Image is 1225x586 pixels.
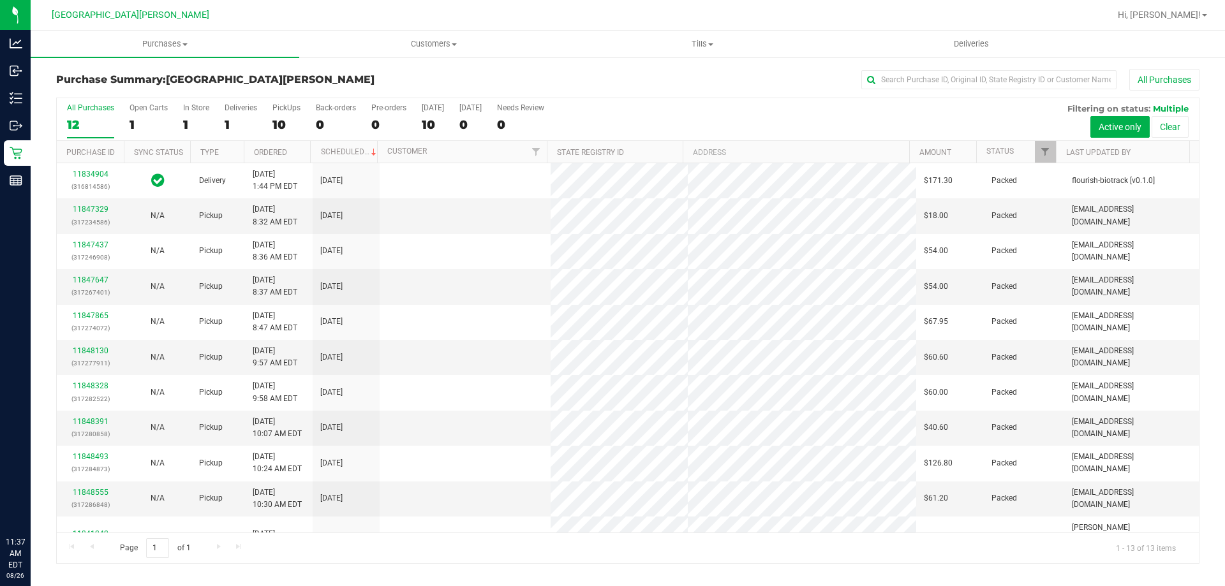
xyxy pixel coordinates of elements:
span: [DATE] 8:36 AM EDT [253,239,297,263]
div: Open Carts [130,103,168,112]
div: Back-orders [316,103,356,112]
inline-svg: Retail [10,147,22,159]
span: Not Applicable [151,458,165,467]
span: [DATE] [320,175,343,187]
p: (317234586) [64,216,116,228]
button: All Purchases [1129,69,1199,91]
span: [DATE] 8:32 AM EDT [253,203,297,228]
inline-svg: Outbound [10,119,22,132]
span: Packed [991,351,1017,363]
div: 1 [130,117,168,132]
a: Amount [919,148,951,157]
div: 10 [422,117,444,132]
div: 0 [497,117,544,132]
button: N/A [151,421,165,434]
div: 0 [316,117,356,132]
button: N/A [151,316,165,328]
span: Pickup [199,457,223,469]
a: Deliveries [837,31,1106,57]
a: 11848391 [73,417,108,426]
span: Filtering on status: [1067,103,1150,114]
span: [DATE] 9:58 AM EDT [253,380,297,404]
a: Ordered [254,148,287,157]
div: [DATE] [422,103,444,112]
a: 11848328 [73,381,108,390]
button: Clear [1152,116,1189,138]
div: PickUps [272,103,301,112]
iframe: Resource center [13,484,51,522]
p: (317246908) [64,251,116,263]
span: [DATE] [320,386,343,399]
a: Filter [1035,141,1056,163]
div: 12 [67,117,114,132]
a: Purchases [31,31,299,57]
span: Page of 1 [109,538,201,558]
button: N/A [151,351,165,363]
span: $60.60 [924,351,948,363]
span: Pickup [199,492,223,504]
span: $54.00 [924,281,948,293]
span: [EMAIL_ADDRESS][DOMAIN_NAME] [1072,487,1191,511]
button: N/A [151,210,165,222]
span: [DATE] 8:47 AM EDT [253,310,297,334]
span: [DATE] 1:44 PM EDT [253,168,297,193]
span: Packed [991,281,1017,293]
span: $171.30 [924,175,953,187]
div: 0 [371,117,406,132]
span: Pickup [199,351,223,363]
span: Not Applicable [151,388,165,397]
span: Pickup [199,421,223,434]
span: [EMAIL_ADDRESS][DOMAIN_NAME] [1072,310,1191,334]
span: Not Applicable [151,282,165,291]
span: $60.00 [924,386,948,399]
span: Packed [991,421,1017,434]
div: 0 [459,117,482,132]
span: [DATE] [320,421,343,434]
span: $54.00 [924,245,948,257]
span: Pickup [199,386,223,399]
a: 11847647 [73,275,108,284]
span: $40.60 [924,421,948,434]
inline-svg: Reports [10,174,22,187]
a: 11841242 [73,529,108,538]
p: 11:37 AM EDT [6,536,25,571]
span: [DATE] [320,492,343,504]
span: [DATE] [320,281,343,293]
span: Customers [300,38,567,50]
span: $126.80 [924,457,953,469]
inline-svg: Inbound [10,64,22,77]
div: 1 [183,117,209,132]
span: [PERSON_NAME][EMAIL_ADDRESS][DOMAIN_NAME] [1072,522,1191,559]
span: [DATE] [320,316,343,328]
inline-svg: Analytics [10,37,22,50]
input: 1 [146,538,169,558]
p: (317267401) [64,286,116,298]
span: [DATE] 8:37 AM EDT [253,274,297,298]
a: Sync Status [134,148,183,157]
span: Not Applicable [151,494,165,502]
a: Customer [387,147,427,156]
a: 11848493 [73,452,108,461]
span: Packed [991,492,1017,504]
span: [EMAIL_ADDRESS][DOMAIN_NAME] [1072,203,1191,228]
h3: Purchase Summary: [56,74,437,85]
a: Last Updated By [1066,148,1131,157]
span: [EMAIL_ADDRESS][DOMAIN_NAME] [1072,274,1191,298]
a: 11848555 [73,488,108,497]
span: Pickup [199,281,223,293]
span: [EMAIL_ADDRESS][DOMAIN_NAME] [1072,239,1191,263]
p: 08/26 [6,571,25,580]
span: [DATE] 8:42 AM EDT [253,528,297,552]
span: Pickup [199,316,223,328]
inline-svg: Inventory [10,92,22,105]
th: Address [683,141,909,163]
p: (317277911) [64,357,116,369]
span: [EMAIL_ADDRESS][DOMAIN_NAME] [1072,416,1191,440]
a: Tills [568,31,836,57]
span: Pickup [199,245,223,257]
span: 1 - 13 of 13 items [1106,538,1186,557]
div: All Purchases [67,103,114,112]
span: $18.00 [924,210,948,222]
span: [DATE] [320,351,343,363]
div: Deliveries [225,103,257,112]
